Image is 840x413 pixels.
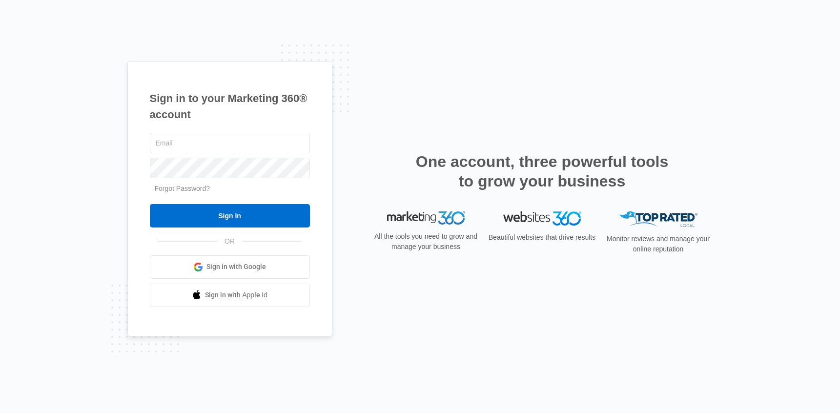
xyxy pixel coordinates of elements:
p: All the tools you need to grow and manage your business [371,231,481,252]
span: OR [218,236,242,247]
span: Sign in with Google [206,262,266,272]
img: Marketing 360 [387,211,465,225]
h2: One account, three powerful tools to grow your business [413,152,672,191]
input: Sign In [150,204,310,227]
h1: Sign in to your Marketing 360® account [150,90,310,123]
a: Sign in with Google [150,255,310,279]
a: Sign in with Apple Id [150,284,310,307]
img: Top Rated Local [619,211,697,227]
img: Websites 360 [503,211,581,226]
p: Beautiful websites that drive results [488,232,597,243]
input: Email [150,133,310,153]
a: Forgot Password? [155,185,210,192]
p: Monitor reviews and manage your online reputation [604,234,713,254]
span: Sign in with Apple Id [205,290,267,300]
